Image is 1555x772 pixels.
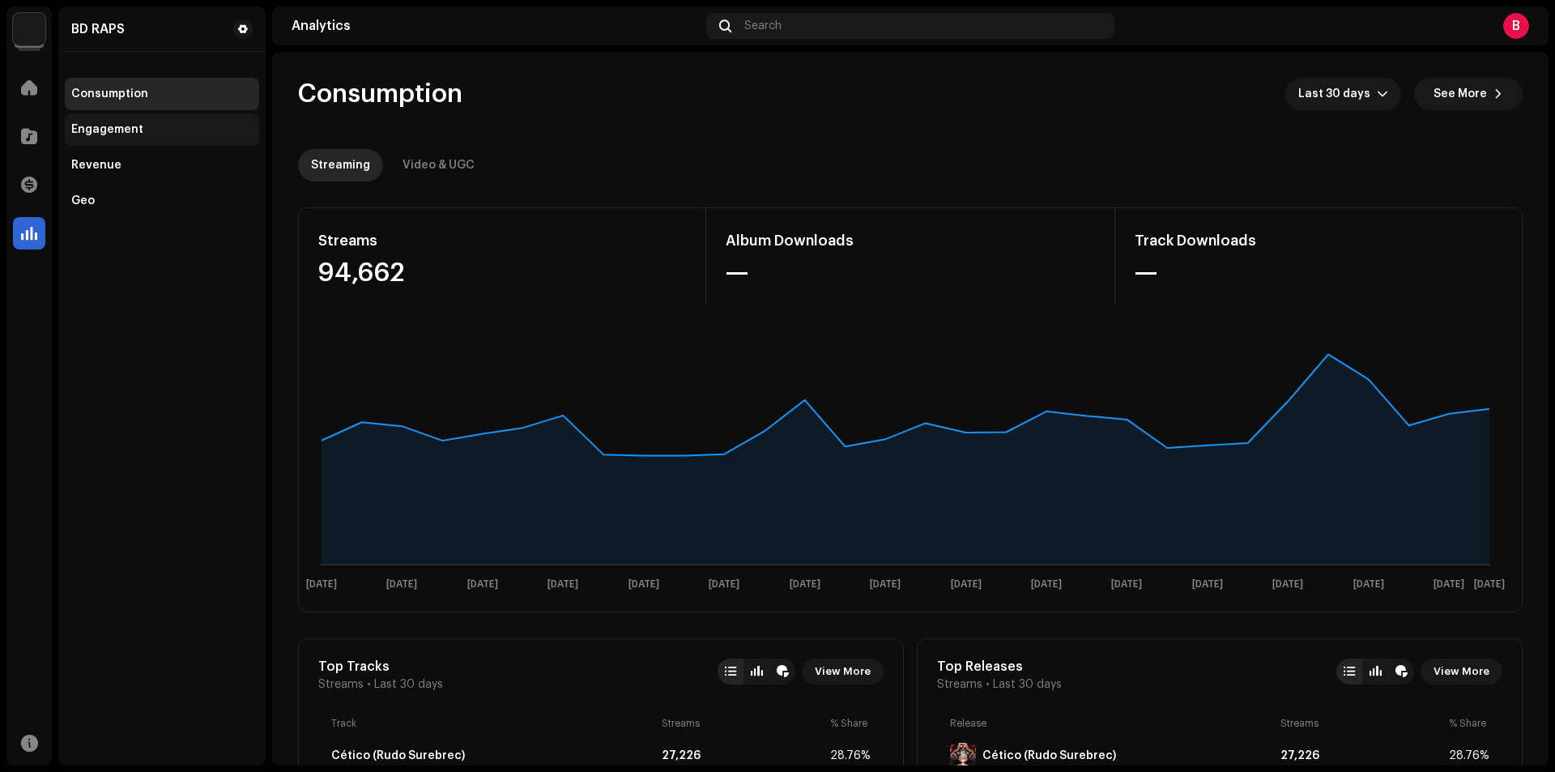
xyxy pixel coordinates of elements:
[65,78,259,110] re-m-nav-item: Consumption
[790,579,820,590] text: [DATE]
[1111,579,1142,590] text: [DATE]
[982,749,1116,762] div: Cético (Rudo Surebrec)
[1434,78,1487,110] span: See More
[71,23,125,36] div: BD RAPS
[71,123,143,136] div: Engagement
[986,678,990,691] span: •
[937,678,982,691] span: Streams
[65,185,259,217] re-m-nav-item: Geo
[367,678,371,691] span: •
[1280,717,1442,730] div: Streams
[726,228,1094,254] div: Album Downloads
[1031,579,1062,590] text: [DATE]
[662,717,824,730] div: Streams
[951,579,982,590] text: [DATE]
[13,13,45,45] img: de0d2825-999c-4937-b35a-9adca56ee094
[386,579,417,590] text: [DATE]
[830,749,871,762] div: 28.76%
[298,78,462,110] span: Consumption
[331,749,465,762] div: Cético (Rudo Surebrec)
[1474,579,1505,590] text: [DATE]
[662,749,824,762] div: 27,226
[1449,717,1489,730] div: % Share
[1298,78,1377,110] span: Last 30 days
[993,678,1062,691] span: Last 30 days
[1503,13,1529,39] div: B
[830,717,871,730] div: % Share
[1377,78,1388,110] div: dropdown trigger
[547,579,578,590] text: [DATE]
[374,678,443,691] span: Last 30 days
[1434,579,1464,590] text: [DATE]
[306,579,337,590] text: [DATE]
[1272,579,1303,590] text: [DATE]
[1135,228,1502,254] div: Track Downloads
[318,659,443,675] div: Top Tracks
[65,149,259,181] re-m-nav-item: Revenue
[318,260,686,286] div: 94,662
[937,659,1062,675] div: Top Releases
[744,19,782,32] span: Search
[628,579,659,590] text: [DATE]
[331,717,655,730] div: Track
[815,655,871,688] span: View More
[1280,749,1442,762] div: 27,226
[467,579,498,590] text: [DATE]
[71,87,148,100] div: Consumption
[802,659,884,685] button: View More
[65,113,259,146] re-m-nav-item: Engagement
[318,228,686,254] div: Streams
[292,19,700,32] div: Analytics
[726,260,1094,286] div: —
[709,579,739,590] text: [DATE]
[71,194,95,207] div: Geo
[403,149,475,181] div: Video & UGC
[1135,260,1502,286] div: —
[1192,579,1223,590] text: [DATE]
[311,149,370,181] div: Streaming
[318,678,364,691] span: Streams
[1449,749,1489,762] div: 28.76%
[950,743,976,769] img: 76E7BED7-CC0E-44FE-8761-32815081EC14
[1353,579,1384,590] text: [DATE]
[1414,78,1523,110] button: See More
[1434,655,1489,688] span: View More
[1421,659,1502,685] button: View More
[950,717,1274,730] div: Release
[71,159,121,172] div: Revenue
[870,579,901,590] text: [DATE]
